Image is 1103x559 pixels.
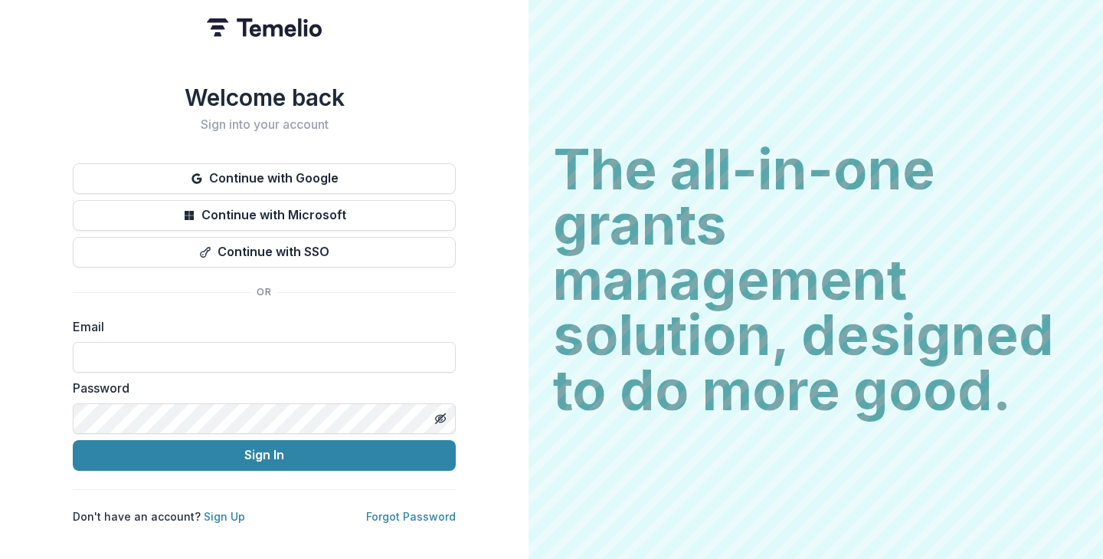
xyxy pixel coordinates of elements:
a: Forgot Password [366,510,456,523]
img: Temelio [207,18,322,37]
button: Continue with SSO [73,237,456,268]
p: Don't have an account? [73,508,245,524]
h1: Welcome back [73,84,456,111]
h2: Sign into your account [73,117,456,132]
label: Email [73,317,447,336]
button: Continue with Microsoft [73,200,456,231]
label: Password [73,379,447,397]
a: Sign Up [204,510,245,523]
button: Sign In [73,440,456,471]
button: Toggle password visibility [428,406,453,431]
button: Continue with Google [73,163,456,194]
